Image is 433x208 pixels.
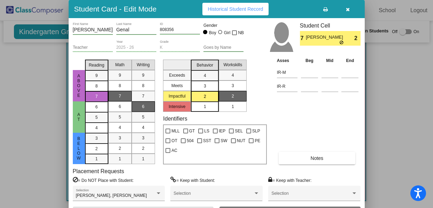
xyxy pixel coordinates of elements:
span: 9 [119,72,121,78]
span: 1 [204,103,206,110]
label: Placement Requests [73,168,124,175]
label: Identifiers [163,115,187,122]
span: 7 [300,34,306,43]
span: Notes [311,155,324,161]
span: 3 [142,135,145,141]
span: Above [76,74,82,98]
input: assessment [277,67,297,78]
span: PE [255,137,260,145]
h3: Student Card - Edit Mode [74,5,157,13]
span: Workskills [223,62,242,68]
h3: Student Cell [300,22,361,29]
span: 1 [142,156,145,162]
th: Mid [320,57,340,64]
span: 5 [142,114,145,120]
div: Girl [224,30,231,36]
span: IEP [219,127,225,135]
span: LS [204,127,209,135]
span: GT [189,127,195,135]
span: 6 [95,104,98,110]
span: 8 [119,83,121,89]
span: 9 [95,72,98,79]
span: NB [238,29,244,37]
label: = Keep with Student: [170,177,215,184]
input: assessment [277,81,297,92]
span: 3 [232,83,234,89]
input: goes by name [203,45,243,50]
span: 8 [95,83,98,89]
div: Boy [209,30,216,36]
input: grade [160,45,200,50]
th: End [340,57,360,64]
input: Enter ID [160,28,200,32]
span: 3 [95,135,98,141]
input: year [116,45,156,50]
span: At [76,112,82,122]
span: 504 [187,137,194,145]
span: 8 [142,83,145,89]
button: Historical Student Record [202,3,269,15]
button: Notes [279,152,355,164]
span: Writing [137,62,149,68]
span: Behavior [197,62,213,68]
span: 4 [204,72,206,79]
span: 2 [354,34,360,43]
span: Math [115,62,125,68]
span: 4 [119,124,121,131]
span: [PERSON_NAME] [306,34,345,41]
span: 4 [232,72,234,78]
span: Below [76,136,82,161]
th: Asses [275,57,299,64]
span: MLL [171,127,179,135]
span: SST [203,137,211,145]
mat-label: Gender [203,22,243,29]
span: NUT [237,137,246,145]
span: 2 [95,146,98,152]
span: Historical Student Record [208,6,263,12]
span: AC [171,146,177,155]
span: 3 [119,135,121,141]
label: = Keep with Teacher: [268,177,311,184]
input: teacher [73,45,113,50]
span: [PERSON_NAME], [PERSON_NAME] [76,193,147,198]
span: 2 [119,145,121,152]
span: 6 [142,103,145,110]
span: OT [171,137,177,145]
span: SW [221,137,227,145]
span: 7 [142,93,145,99]
span: SEL [235,127,243,135]
label: = Do NOT Place with Student: [73,177,134,184]
span: 3 [204,83,206,89]
th: Beg [299,57,320,64]
span: 2 [142,145,145,152]
span: 9 [142,72,145,78]
span: 5 [119,114,121,120]
span: 1 [232,103,234,110]
span: 2 [232,93,234,99]
span: 1 [119,156,121,162]
span: 4 [142,124,145,131]
span: Reading [89,62,105,68]
span: 6 [119,103,121,110]
span: 7 [95,93,98,100]
span: 1 [95,156,98,162]
span: 4 [95,125,98,131]
span: 5 [95,114,98,121]
span: SLP [252,127,260,135]
span: 7 [119,93,121,99]
span: 2 [204,93,206,100]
